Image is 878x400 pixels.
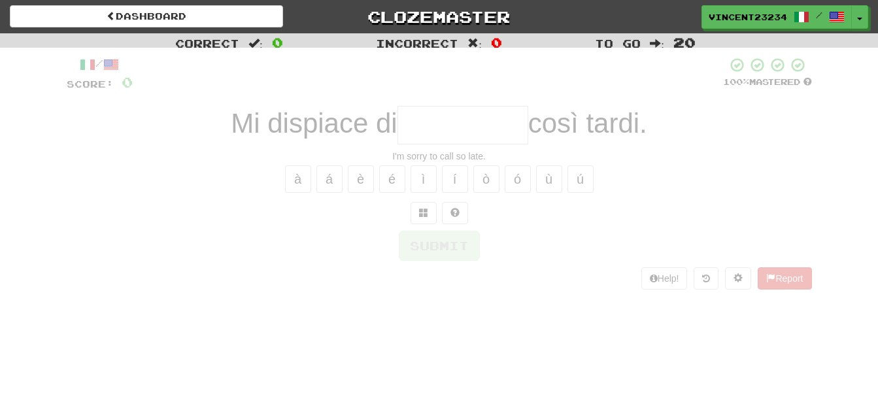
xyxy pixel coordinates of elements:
[303,5,576,28] a: Clozemaster
[650,38,664,49] span: :
[528,108,647,139] span: così tardi.
[248,38,263,49] span: :
[723,76,812,88] div: Mastered
[536,165,562,193] button: ù
[442,165,468,193] button: í
[641,267,688,290] button: Help!
[379,165,405,193] button: é
[467,38,482,49] span: :
[442,202,468,224] button: Single letter hint - you only get 1 per sentence and score half the points! alt+h
[411,202,437,224] button: Switch sentence to multiple choice alt+p
[673,35,696,50] span: 20
[723,76,749,87] span: 100 %
[505,165,531,193] button: ó
[376,37,458,50] span: Incorrect
[758,267,811,290] button: Report
[67,150,812,163] div: I'm sorry to call so late.
[67,78,114,90] span: Score:
[272,35,283,50] span: 0
[316,165,343,193] button: á
[473,165,499,193] button: ò
[399,231,480,261] button: Submit
[595,37,641,50] span: To go
[709,11,787,23] span: Vincent23234
[348,165,374,193] button: è
[67,57,133,73] div: /
[567,165,594,193] button: ú
[701,5,852,29] a: Vincent23234 /
[694,267,718,290] button: Round history (alt+y)
[285,165,311,193] button: à
[175,37,239,50] span: Correct
[491,35,502,50] span: 0
[122,74,133,90] span: 0
[816,10,822,20] span: /
[10,5,283,27] a: Dashboard
[411,165,437,193] button: ì
[231,108,397,139] span: Mi dispiace di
